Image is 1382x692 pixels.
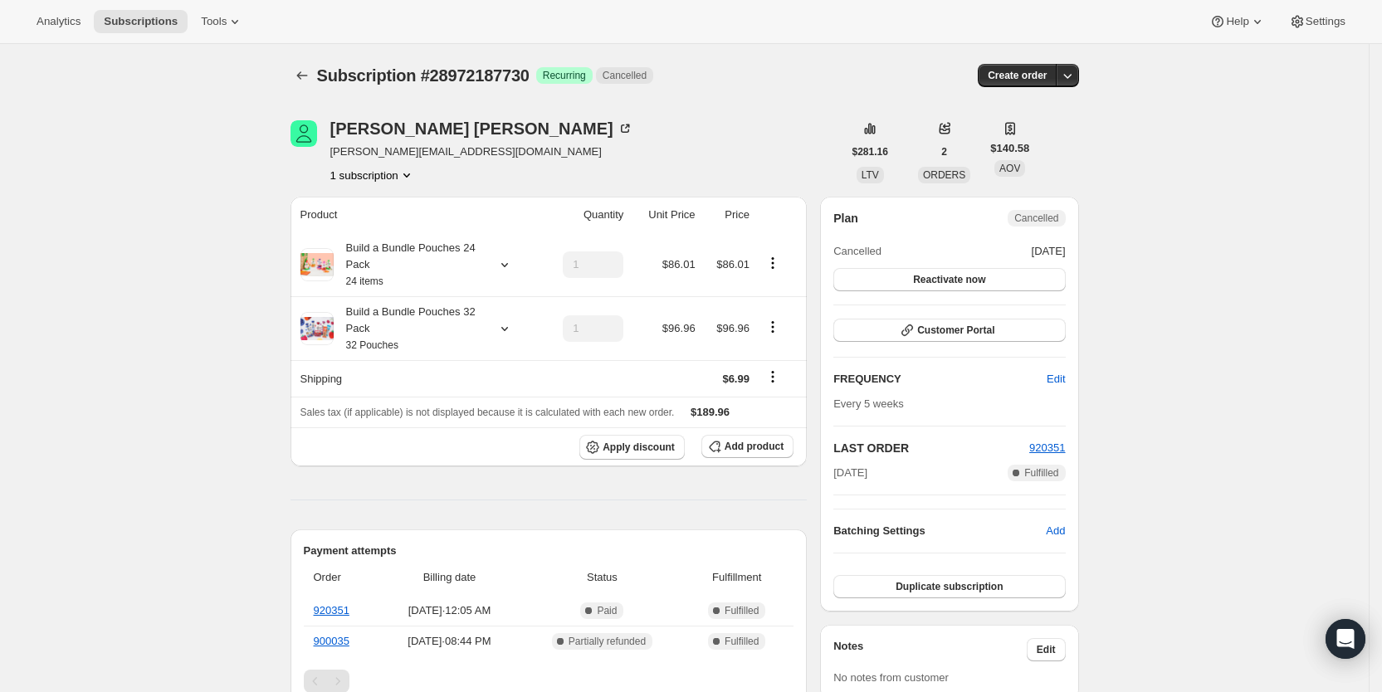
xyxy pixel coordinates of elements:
button: Add product [701,435,794,458]
span: No notes from customer [833,671,949,684]
span: Recurring [543,69,586,82]
span: [DATE] · 08:44 PM [384,633,514,650]
button: Duplicate subscription [833,575,1065,598]
span: Every 5 weeks [833,397,904,410]
span: Reactivate now [913,273,985,286]
span: LTV [862,169,879,181]
button: Product actions [330,167,415,183]
button: Subscriptions [291,64,314,87]
span: Edit [1037,643,1056,656]
span: Add [1046,523,1065,539]
span: $96.96 [716,322,750,334]
span: Customer Portal [917,324,994,337]
span: Analytics [37,15,81,28]
span: $6.99 [722,373,750,385]
span: Subscriptions [104,15,178,28]
span: Billing date [384,569,514,586]
th: Shipping [291,360,540,397]
div: Build a Bundle Pouches 24 Pack [334,240,483,290]
span: [DATE] [833,465,867,481]
span: [PERSON_NAME][EMAIL_ADDRESS][DOMAIN_NAME] [330,144,633,160]
th: Product [291,197,540,233]
th: Price [701,197,754,233]
span: Fulfillment [690,569,784,586]
button: Add [1036,518,1075,544]
span: Create order [988,69,1047,82]
span: Status [525,569,681,586]
button: Tools [191,10,253,33]
span: Fulfilled [725,635,759,648]
span: Cancelled [1014,212,1058,225]
a: 900035 [314,635,349,647]
span: Partially refunded [569,635,646,648]
a: 920351 [1029,441,1065,454]
h6: Batching Settings [833,523,1046,539]
span: [DATE] · 12:05 AM [384,602,514,619]
button: Analytics [27,10,90,33]
h2: FREQUENCY [833,371,1047,387]
button: Settings [1279,10,1355,33]
th: Quantity [540,197,628,233]
span: $96.96 [662,322,696,334]
span: AOV [999,163,1020,174]
div: Open Intercom Messenger [1326,619,1365,659]
span: Tools [201,15,227,28]
button: Create order [978,64,1057,87]
button: Customer Portal [833,319,1065,342]
button: Help [1199,10,1275,33]
h2: Payment attempts [304,543,794,559]
button: Edit [1037,366,1075,392]
th: Unit Price [628,197,700,233]
span: $189.96 [691,406,730,418]
button: Shipping actions [759,368,786,386]
span: Fulfilled [725,604,759,617]
span: Paid [597,604,617,617]
button: Edit [1027,638,1066,661]
a: 920351 [314,604,349,616]
button: Subscriptions [94,10,188,33]
h3: Notes [833,638,1027,661]
button: Apply discount [579,435,685,460]
small: 24 items [346,275,383,287]
span: ORDERS [923,169,965,181]
span: Help [1226,15,1248,28]
button: Product actions [759,254,786,272]
span: Edit [1047,371,1065,387]
span: Cancelled [603,69,647,82]
h2: LAST ORDER [833,440,1029,456]
span: Subscription #28972187730 [317,66,530,85]
button: 920351 [1029,440,1065,456]
span: Apply discount [603,441,675,454]
span: $86.01 [662,258,696,270]
th: Order [304,559,380,596]
span: [DATE] [1032,243,1066,260]
button: Reactivate now [833,268,1065,291]
button: 2 [931,140,957,163]
div: [PERSON_NAME] [PERSON_NAME] [330,120,633,137]
span: Cancelled [833,243,881,260]
span: Britt Egan [291,120,317,147]
span: 2 [941,145,947,158]
button: Product actions [759,318,786,336]
span: Fulfilled [1024,466,1058,480]
span: Duplicate subscription [896,580,1003,593]
span: $281.16 [852,145,888,158]
div: Build a Bundle Pouches 32 Pack [334,304,483,353]
span: $140.58 [990,140,1029,157]
button: $281.16 [842,140,898,163]
span: Settings [1306,15,1345,28]
span: Sales tax (if applicable) is not displayed because it is calculated with each new order. [300,407,675,418]
small: 32 Pouches [346,339,398,351]
span: Add product [725,440,784,453]
span: $86.01 [716,258,750,270]
h2: Plan [833,210,858,227]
